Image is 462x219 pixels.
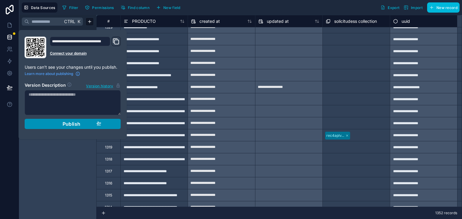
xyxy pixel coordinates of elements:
[132,18,156,24] span: PRODUCTO
[334,18,377,24] span: solicitudess collection
[402,2,425,13] button: Import
[163,5,180,10] span: New field
[199,18,220,24] span: created at
[427,2,460,13] button: New record
[25,119,121,129] button: Publish
[435,211,457,215] span: 1352 records
[436,5,457,10] span: New record
[105,193,112,198] div: 1315
[128,5,149,10] span: Find column
[31,5,55,10] span: Data Sources
[77,19,81,24] span: K
[154,3,183,12] button: New field
[83,3,118,12] a: Permissions
[105,169,112,174] div: 1317
[25,71,73,76] span: Learn more about publishing
[63,121,81,127] span: Publish
[402,18,410,24] span: uuid
[25,82,66,89] h2: Version Description
[105,181,112,186] div: 1316
[378,2,402,13] button: Export
[101,19,116,23] div: #
[25,64,121,70] p: Users can't see your changes until you publish.
[22,2,57,13] button: Data Sources
[86,82,113,88] span: Version history
[63,18,76,25] span: Ctrl
[411,5,423,10] span: Import
[60,3,81,12] button: Filter
[105,145,112,150] div: 1319
[50,51,121,56] a: Connect your domain
[105,205,112,210] div: 1314
[388,5,399,10] span: Export
[25,71,80,76] a: Learn more about publishing
[119,3,152,12] button: Find column
[425,2,460,13] a: New record
[267,18,289,24] span: updated at
[105,157,112,162] div: 1318
[92,5,114,10] span: Permissions
[326,133,344,138] div: rec4aplv...
[86,82,121,89] button: Version history
[105,25,112,30] div: 1329
[83,3,116,12] button: Permissions
[50,37,121,58] div: Domain and Custom Link
[69,5,79,10] span: Filter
